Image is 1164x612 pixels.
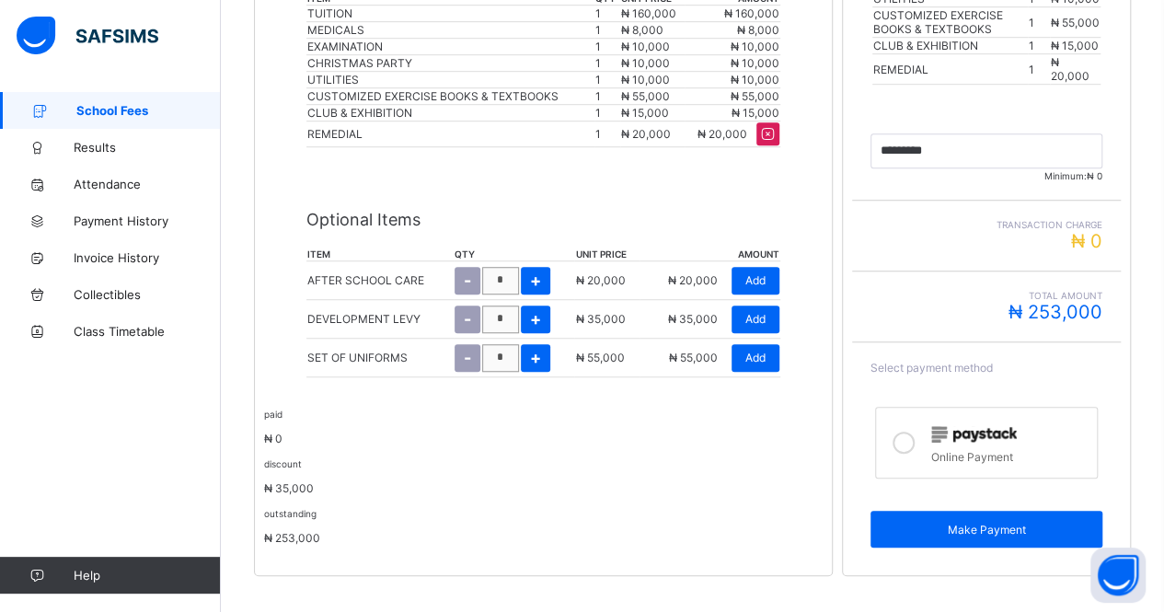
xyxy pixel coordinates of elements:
[1028,54,1050,85] td: 1
[575,351,624,364] span: ₦ 55,000
[621,106,669,120] span: ₦ 15,000
[872,54,1028,85] td: REMEDIAL
[306,210,781,229] p: Optional Items
[621,56,670,70] span: ₦ 10,000
[872,7,1028,38] td: CUSTOMIZED EXERCISE BOOKS & TEXTBOOKS
[594,39,619,55] td: 1
[1028,7,1050,38] td: 1
[594,22,619,39] td: 1
[1051,55,1089,83] span: ₦ 20,000
[594,105,619,121] td: 1
[74,140,221,155] span: Results
[17,17,158,55] img: safsims
[931,426,1017,443] img: paystack.0b99254114f7d5403c0525f3550acd03.svg
[594,55,619,72] td: 1
[931,445,1088,464] div: Online Payment
[74,177,221,191] span: Attendance
[74,568,220,583] span: Help
[1071,230,1102,252] span: ₦ 0
[574,248,640,261] th: unit price
[264,458,302,469] small: discount
[307,23,594,37] div: MEDICALS
[884,523,1089,537] span: Make Payment
[621,127,671,141] span: ₦ 20,000
[745,273,766,287] span: Add
[74,324,221,339] span: Class Timetable
[307,106,594,120] div: CLUB & EXHIBITION
[621,6,676,20] span: ₦ 160,000
[575,312,625,326] span: ₦ 35,000
[732,106,779,120] span: ₦ 15,000
[1008,301,1102,323] span: ₦ 253,000
[464,271,471,290] span: -
[530,271,541,290] span: +
[870,219,1102,230] span: Transaction charge
[594,88,619,105] td: 1
[621,73,670,87] span: ₦ 10,000
[737,23,779,37] span: ₦ 8,000
[1087,170,1102,181] span: ₦ 0
[307,312,421,326] p: DEVELOPMENT LEVY
[724,6,779,20] span: ₦ 160,000
[731,56,779,70] span: ₦ 10,000
[306,248,454,261] th: item
[307,73,594,87] div: UTILITIES
[697,127,747,141] span: ₦ 20,000
[307,56,594,70] div: CHRISTMAS PARTY
[1051,16,1100,29] span: ₦ 55,000
[668,273,718,287] span: ₦ 20,000
[731,40,779,53] span: ₦ 10,000
[76,103,221,118] span: School Fees
[464,309,471,329] span: -
[594,72,619,88] td: 1
[454,248,575,261] th: qty
[264,531,320,545] span: ₦ 253,000
[307,273,424,287] p: AFTER SCHOOL CARE
[621,40,670,53] span: ₦ 10,000
[1090,548,1146,603] button: Open asap
[870,290,1102,301] span: Total Amount
[74,214,221,228] span: Payment History
[307,40,594,53] div: EXAMINATION
[731,73,779,87] span: ₦ 10,000
[668,312,718,326] span: ₦ 35,000
[745,351,766,364] span: Add
[264,432,282,445] span: ₦ 0
[264,481,314,495] span: ₦ 35,000
[1028,38,1050,54] td: 1
[530,309,541,329] span: +
[264,409,282,420] small: paid
[264,508,317,519] small: outstanding
[594,121,619,147] td: 1
[669,351,718,364] span: ₦ 55,000
[621,23,663,37] span: ₦ 8,000
[870,361,993,375] span: Select payment method
[1051,39,1099,52] span: ₦ 15,000
[74,250,221,265] span: Invoice History
[307,351,408,364] p: SET OF UNIFORMS
[74,287,221,302] span: Collectibles
[307,89,594,103] div: CUSTOMIZED EXERCISE BOOKS & TEXTBOOKS
[307,127,594,141] div: REMEDIAL
[731,89,779,103] span: ₦ 55,000
[530,348,541,367] span: +
[870,170,1102,181] span: Minimum:
[872,38,1028,54] td: CLUB & EXHIBITION
[745,312,766,326] span: Add
[307,6,594,20] div: TUITION
[575,273,625,287] span: ₦ 20,000
[621,89,670,103] span: ₦ 55,000
[594,6,619,22] td: 1
[464,348,471,367] span: -
[640,248,780,261] th: amount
